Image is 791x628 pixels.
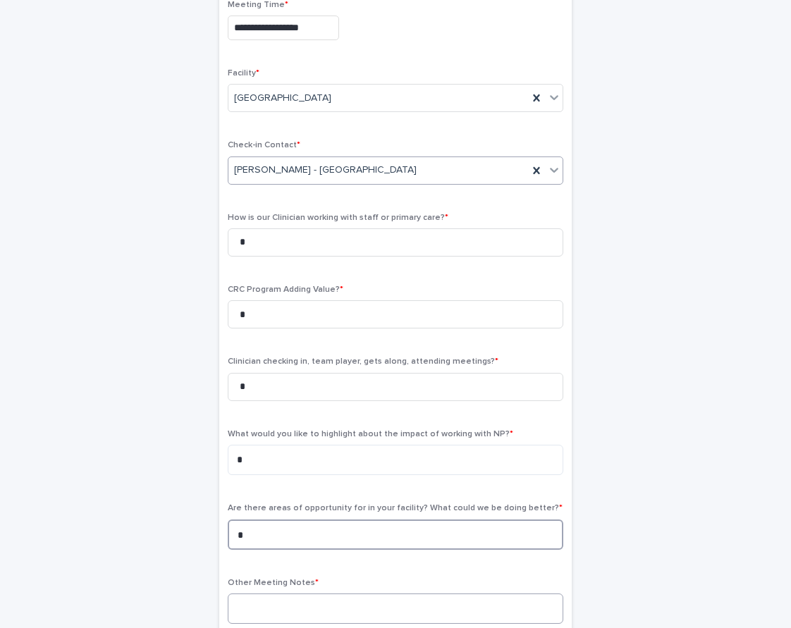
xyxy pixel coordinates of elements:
span: Check-in Contact [228,141,300,149]
span: CRC Program Adding Value? [228,285,343,294]
span: Clinician checking in, team player, gets along, attending meetings? [228,357,498,366]
span: Other Meeting Notes [228,579,319,587]
span: What would you like to highlight about the impact of working with NP? [228,430,513,438]
span: [PERSON_NAME] - [GEOGRAPHIC_DATA] [234,163,417,178]
span: [GEOGRAPHIC_DATA] [234,91,331,106]
span: Meeting Time [228,1,288,9]
span: Facility [228,69,259,78]
span: Are there areas of opportunity for in your facility? What could we be doing better? [228,504,563,512]
span: How is our Clinician working with staff or primary care? [228,214,448,222]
